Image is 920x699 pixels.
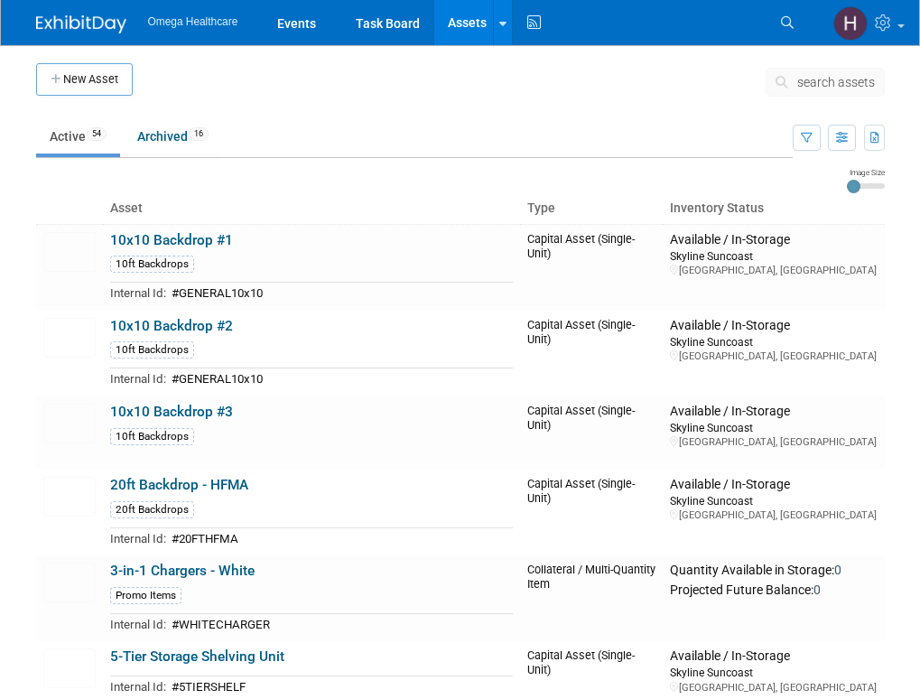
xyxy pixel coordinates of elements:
[813,582,821,597] span: 0
[834,563,841,577] span: 0
[36,15,126,33] img: ExhibitDay
[670,508,877,522] div: [GEOGRAPHIC_DATA], [GEOGRAPHIC_DATA]
[670,404,877,420] div: Available / In-Storage
[797,75,875,89] span: search assets
[103,193,521,224] th: Asset
[670,248,877,264] div: Skyline Suncoast
[166,368,514,389] td: #GENERAL10x10
[110,283,166,303] td: Internal Id:
[520,470,663,555] td: Capital Asset (Single-Unit)
[520,396,663,470] td: Capital Asset (Single-Unit)
[110,527,166,548] td: Internal Id:
[520,555,663,641] td: Collateral / Multi-Quantity Item
[670,232,877,248] div: Available / In-Storage
[670,318,877,334] div: Available / In-Storage
[670,349,877,363] div: [GEOGRAPHIC_DATA], [GEOGRAPHIC_DATA]
[520,224,663,311] td: Capital Asset (Single-Unit)
[847,167,885,178] div: Image Size
[166,676,514,696] td: #5TIERSHELF
[166,527,514,548] td: #20FTHFMA
[110,232,233,248] a: 10x10 Backdrop #1
[110,501,194,518] div: 20ft Backdrops
[110,587,181,604] div: Promo Items
[670,435,877,449] div: [GEOGRAPHIC_DATA], [GEOGRAPHIC_DATA]
[110,368,166,389] td: Internal Id:
[110,563,255,579] a: 3-in-1 Chargers - White
[36,63,133,96] button: New Asset
[36,119,120,154] a: Active54
[110,648,284,665] a: 5-Tier Storage Shelving Unit
[766,68,885,97] button: search assets
[833,6,868,41] img: Heather Stuck
[670,493,877,508] div: Skyline Suncoast
[670,264,877,277] div: [GEOGRAPHIC_DATA], [GEOGRAPHIC_DATA]
[670,681,877,694] div: [GEOGRAPHIC_DATA], [GEOGRAPHIC_DATA]
[670,579,877,599] div: Projected Future Balance:
[148,15,238,28] span: Omega Healthcare
[670,477,877,493] div: Available / In-Storage
[670,420,877,435] div: Skyline Suncoast
[110,676,166,696] td: Internal Id:
[110,341,194,359] div: 10ft Backdrops
[110,404,233,420] a: 10x10 Backdrop #3
[166,613,514,634] td: #WHITECHARGER
[670,648,877,665] div: Available / In-Storage
[110,428,194,445] div: 10ft Backdrops
[520,311,663,396] td: Capital Asset (Single-Unit)
[670,334,877,349] div: Skyline Suncoast
[110,256,194,273] div: 10ft Backdrops
[670,563,877,579] div: Quantity Available in Storage:
[166,283,514,303] td: #GENERAL10x10
[110,613,166,634] td: Internal Id:
[110,477,248,493] a: 20ft Backdrop - HFMA
[87,127,107,141] span: 54
[670,665,877,680] div: Skyline Suncoast
[110,318,233,334] a: 10x10 Backdrop #2
[124,119,222,154] a: Archived16
[520,193,663,224] th: Type
[189,127,209,141] span: 16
